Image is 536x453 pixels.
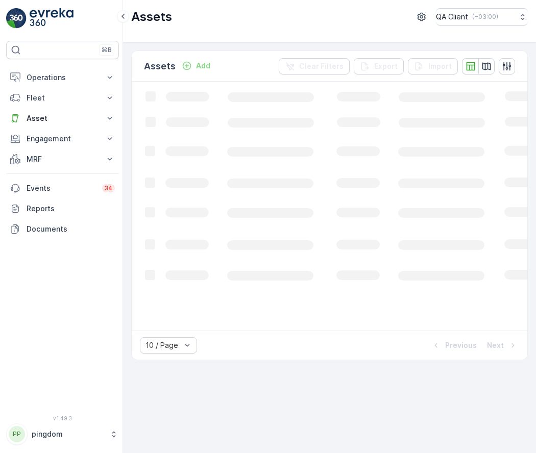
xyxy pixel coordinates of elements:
[6,198,119,219] a: Reports
[27,134,99,144] p: Engagement
[279,58,350,74] button: Clear Filters
[299,61,344,71] p: Clear Filters
[30,8,74,29] img: logo_light-DOdMpM7g.png
[6,8,27,29] img: logo
[374,61,398,71] p: Export
[27,113,99,123] p: Asset
[487,340,504,350] p: Next
[408,58,458,74] button: Import
[472,13,498,21] p: ( +03:00 )
[6,129,119,149] button: Engagement
[6,415,119,421] span: v 1.49.3
[6,67,119,88] button: Operations
[27,183,96,193] p: Events
[6,423,119,445] button: PPpingdom
[445,340,477,350] p: Previous
[144,59,176,73] p: Assets
[436,12,468,22] p: QA Client
[196,61,210,71] p: Add
[131,9,172,25] p: Assets
[27,224,115,234] p: Documents
[104,184,113,192] p: 34
[102,46,112,54] p: ⌘B
[27,93,99,103] p: Fleet
[6,88,119,108] button: Fleet
[27,72,99,83] p: Operations
[354,58,404,74] button: Export
[27,154,99,164] p: MRF
[6,219,119,239] a: Documents
[436,8,528,26] button: QA Client(+03:00)
[178,60,214,72] button: Add
[9,426,25,442] div: PP
[27,204,115,214] p: Reports
[430,339,478,351] button: Previous
[486,339,519,351] button: Next
[6,178,119,198] a: Events34
[32,429,105,439] p: pingdom
[6,108,119,129] button: Asset
[428,61,452,71] p: Import
[6,149,119,169] button: MRF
